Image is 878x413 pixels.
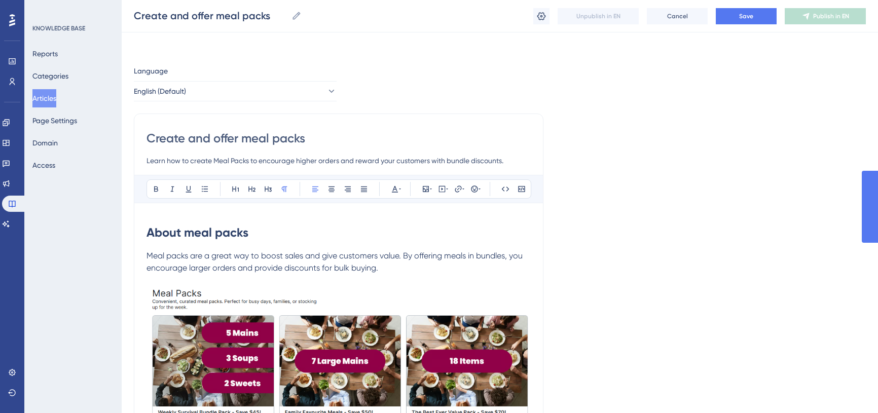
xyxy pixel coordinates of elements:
[813,12,849,20] span: Publish in EN
[134,9,287,23] input: Article Name
[134,85,186,97] span: English (Default)
[134,81,337,101] button: English (Default)
[32,156,55,174] button: Access
[785,8,866,24] button: Publish in EN
[147,225,248,240] strong: About meal packs
[739,12,753,20] span: Save
[147,130,531,146] input: Article Title
[835,373,866,403] iframe: To enrich screen reader interactions, please activate Accessibility in Grammarly extension settings
[576,12,620,20] span: Unpublish in EN
[147,155,531,167] input: Article Description
[147,251,525,273] span: Meal packs are a great way to boost sales and give customers value. By offering meals in bundles,...
[32,45,58,63] button: Reports
[32,134,58,152] button: Domain
[667,12,688,20] span: Cancel
[558,8,639,24] button: Unpublish in EN
[716,8,777,24] button: Save
[32,111,77,130] button: Page Settings
[32,24,85,32] div: KNOWLEDGE BASE
[32,67,68,85] button: Categories
[134,65,168,77] span: Language
[32,89,56,107] button: Articles
[647,8,708,24] button: Cancel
